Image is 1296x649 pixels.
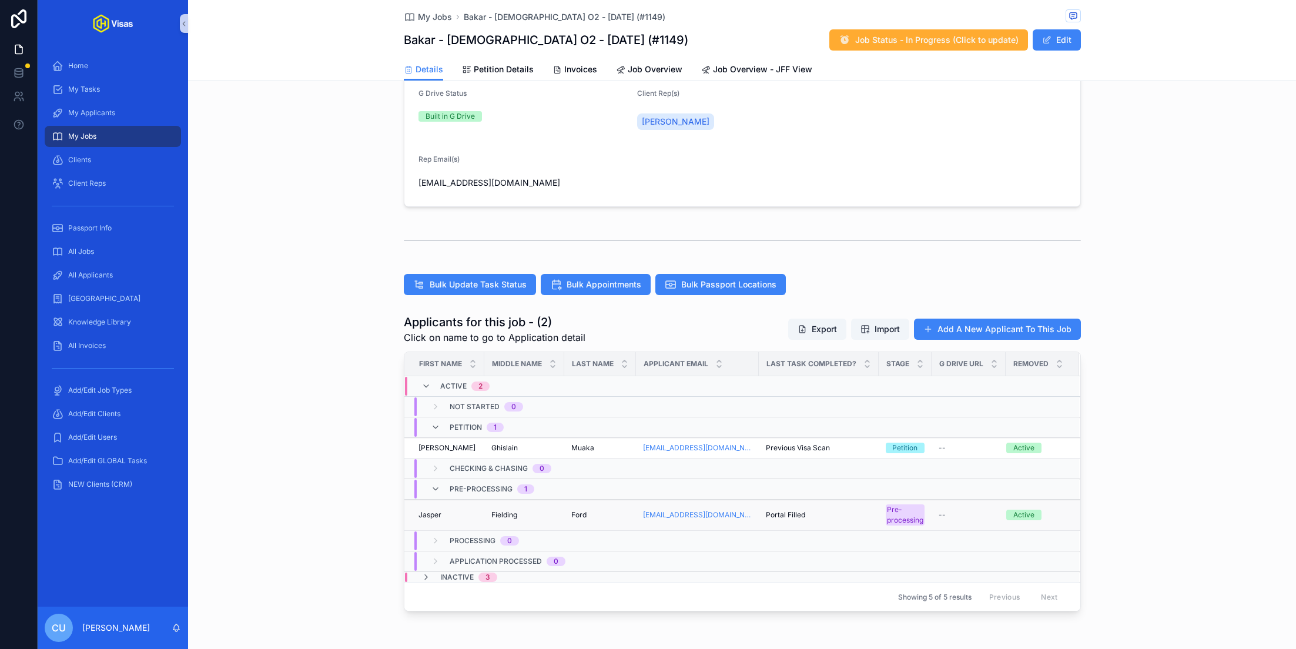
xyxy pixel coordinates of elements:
[655,274,786,295] button: Bulk Passport Locations
[616,59,682,82] a: Job Overview
[886,359,909,369] span: Stage
[766,359,856,369] span: Last Task Completed?
[643,510,752,520] a: [EMAIL_ADDRESS][DOMAIN_NAME]
[38,47,188,510] div: scrollable content
[418,510,441,520] span: Jasper
[418,155,460,163] span: Rep Email(s)
[450,423,482,432] span: Petition
[494,423,497,432] div: 1
[628,63,682,75] span: Job Overview
[404,11,452,23] a: My Jobs
[788,319,846,340] button: Export
[886,504,925,526] a: Pre-processing
[511,402,516,412] div: 0
[45,102,181,123] a: My Applicants
[45,288,181,309] a: [GEOGRAPHIC_DATA]
[68,179,106,188] span: Client Reps
[45,474,181,495] a: NEW Clients (CRM)
[416,63,443,75] span: Details
[554,557,558,566] div: 0
[474,63,534,75] span: Petition Details
[418,443,477,453] a: [PERSON_NAME]
[644,359,708,369] span: Applicant Email
[68,223,112,233] span: Passport Info
[491,510,557,520] a: Fielding
[45,55,181,76] a: Home
[829,29,1028,51] button: Job Status - In Progress (Click to update)
[404,314,585,330] h1: Applicants for this job - (2)
[491,443,518,453] span: Ghislain
[766,443,872,453] a: Previous Visa Scan
[418,89,467,98] span: G Drive Status
[939,510,999,520] a: --
[45,312,181,333] a: Knowledge Library
[418,443,475,453] span: [PERSON_NAME]
[462,59,534,82] a: Petition Details
[643,443,752,453] a: [EMAIL_ADDRESS][DOMAIN_NAME]
[440,382,467,391] span: Active
[485,573,490,582] div: 3
[701,59,812,82] a: Job Overview - JFF View
[898,593,972,602] span: Showing 5 of 5 results
[892,443,917,453] div: Petition
[45,427,181,448] a: Add/Edit Users
[450,402,500,412] span: Not Started
[45,450,181,471] a: Add/Edit GLOBAL Tasks
[766,510,872,520] a: Portal Filled
[404,274,536,295] button: Bulk Update Task Status
[430,279,527,290] span: Bulk Update Task Status
[571,443,594,453] span: Muaka
[886,443,925,453] a: Petition
[426,111,475,122] div: Built in G Drive
[875,323,900,335] span: Import
[637,113,714,130] a: [PERSON_NAME]
[404,330,585,344] span: Click on name to go to Application detail
[68,294,140,303] span: [GEOGRAPHIC_DATA]
[1013,443,1034,453] div: Active
[713,63,812,75] span: Job Overview - JFF View
[478,382,483,391] div: 2
[642,116,709,128] span: [PERSON_NAME]
[491,510,517,520] span: Fielding
[68,386,132,395] span: Add/Edit Job Types
[404,59,443,81] a: Details
[68,409,120,419] span: Add/Edit Clients
[939,510,946,520] span: --
[766,443,830,453] span: Previous Visa Scan
[450,484,513,494] span: Pre-processing
[552,59,597,82] a: Invoices
[450,557,542,566] span: Application Processed
[571,510,587,520] span: Ford
[68,433,117,442] span: Add/Edit Users
[541,274,651,295] button: Bulk Appointments
[1013,359,1049,369] span: Removed
[45,79,181,100] a: My Tasks
[567,279,641,290] span: Bulk Appointments
[419,359,462,369] span: First Name
[939,443,999,453] a: --
[68,85,100,94] span: My Tasks
[1033,29,1081,51] button: Edit
[464,11,665,23] a: Bakar - [DEMOGRAPHIC_DATA] O2 - [DATE] (#1149)
[571,443,629,453] a: Muaka
[450,464,528,473] span: Checking & Chasing
[418,177,738,189] span: [EMAIL_ADDRESS][DOMAIN_NAME]
[1006,443,1065,453] a: Active
[681,279,776,290] span: Bulk Passport Locations
[914,319,1081,340] button: Add A New Applicant To This Job
[45,265,181,286] a: All Applicants
[68,108,115,118] span: My Applicants
[45,241,181,262] a: All Jobs
[93,14,133,33] img: App logo
[68,456,147,466] span: Add/Edit GLOBAL Tasks
[851,319,909,340] button: Import
[45,173,181,194] a: Client Reps
[45,218,181,239] a: Passport Info
[440,573,474,582] span: Inactive
[68,132,96,141] span: My Jobs
[68,61,88,71] span: Home
[450,536,495,546] span: Processing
